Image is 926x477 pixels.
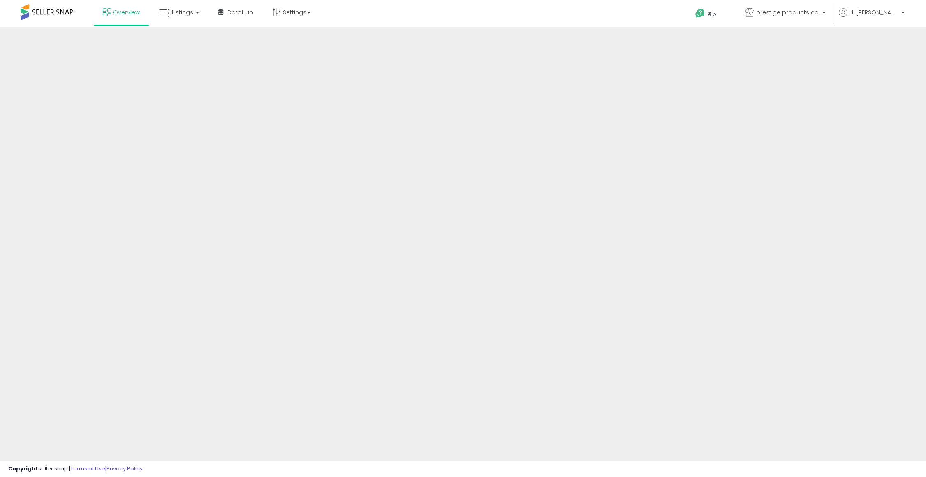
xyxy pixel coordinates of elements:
[850,8,899,16] span: Hi [PERSON_NAME]
[227,8,253,16] span: DataHub
[756,8,820,16] span: prestige products co.
[839,8,905,27] a: Hi [PERSON_NAME]
[689,2,732,27] a: Help
[172,8,193,16] span: Listings
[705,11,716,18] span: Help
[695,8,705,19] i: Get Help
[113,8,140,16] span: Overview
